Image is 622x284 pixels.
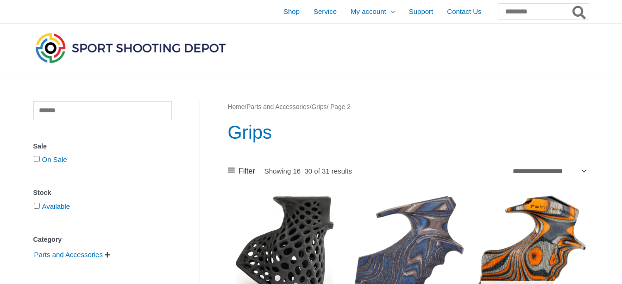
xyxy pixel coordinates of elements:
[33,31,228,65] img: Sport Shooting Depot
[42,155,67,163] a: On Sale
[246,103,310,110] a: Parts and Accessories
[571,4,589,19] button: Search
[228,119,589,145] h1: Grips
[33,186,172,200] div: Stock
[312,103,327,110] a: Grips
[239,164,255,178] span: Filter
[33,233,172,246] div: Category
[33,250,104,258] a: Parts and Accessories
[33,247,104,263] span: Parts and Accessories
[34,203,40,209] input: Available
[34,156,40,162] input: On Sale
[105,252,110,258] span: 
[264,168,352,174] p: Showing 16–30 of 31 results
[228,164,255,178] a: Filter
[228,101,589,113] nav: Breadcrumb
[509,164,589,178] select: Shop order
[228,103,245,110] a: Home
[33,140,172,153] div: Sale
[42,202,70,210] a: Available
